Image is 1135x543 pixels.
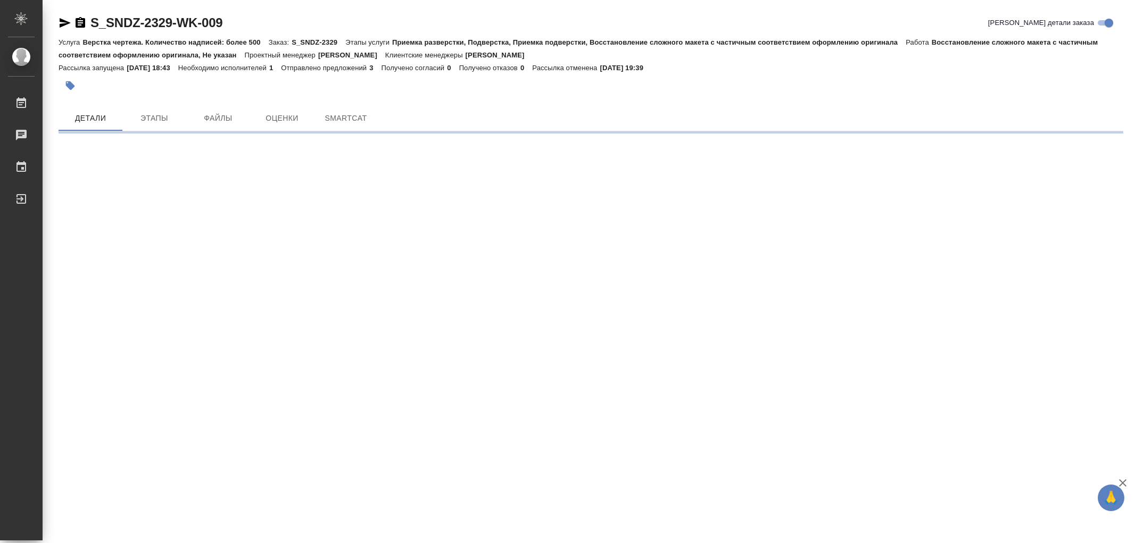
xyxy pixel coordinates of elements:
[269,38,292,46] p: Заказ:
[90,15,222,30] a: S_SNDZ-2329-WK-009
[193,112,244,125] span: Файлы
[74,16,87,29] button: Скопировать ссылку
[988,18,1094,28] span: [PERSON_NAME] детали заказа
[345,38,392,46] p: Этапы услуги
[320,112,371,125] span: SmartCat
[178,64,269,72] p: Необходимо исполнителей
[245,51,318,59] p: Проектный менеджер
[269,64,281,72] p: 1
[127,64,178,72] p: [DATE] 18:43
[532,64,600,72] p: Рассылка отменена
[369,64,381,72] p: 3
[600,64,651,72] p: [DATE] 19:39
[129,112,180,125] span: Этапы
[459,64,520,72] p: Получено отказов
[59,38,82,46] p: Услуга
[520,64,532,72] p: 0
[59,74,82,97] button: Добавить тэг
[1102,487,1120,509] span: 🙏
[385,51,466,59] p: Клиентские менеджеры
[256,112,308,125] span: Оценки
[466,51,533,59] p: [PERSON_NAME]
[447,64,459,72] p: 0
[59,16,71,29] button: Скопировать ссылку для ЯМессенджера
[65,112,116,125] span: Детали
[318,51,385,59] p: [PERSON_NAME]
[382,64,448,72] p: Получено согласий
[1098,484,1124,511] button: 🙏
[392,38,906,46] p: Приемка разверстки, Подверстка, Приемка подверстки, Восстановление сложного макета с частичным со...
[281,64,369,72] p: Отправлено предложений
[82,38,268,46] p: Верстка чертежа. Количество надписей: более 500
[906,38,932,46] p: Работа
[292,38,345,46] p: S_SNDZ-2329
[59,64,127,72] p: Рассылка запущена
